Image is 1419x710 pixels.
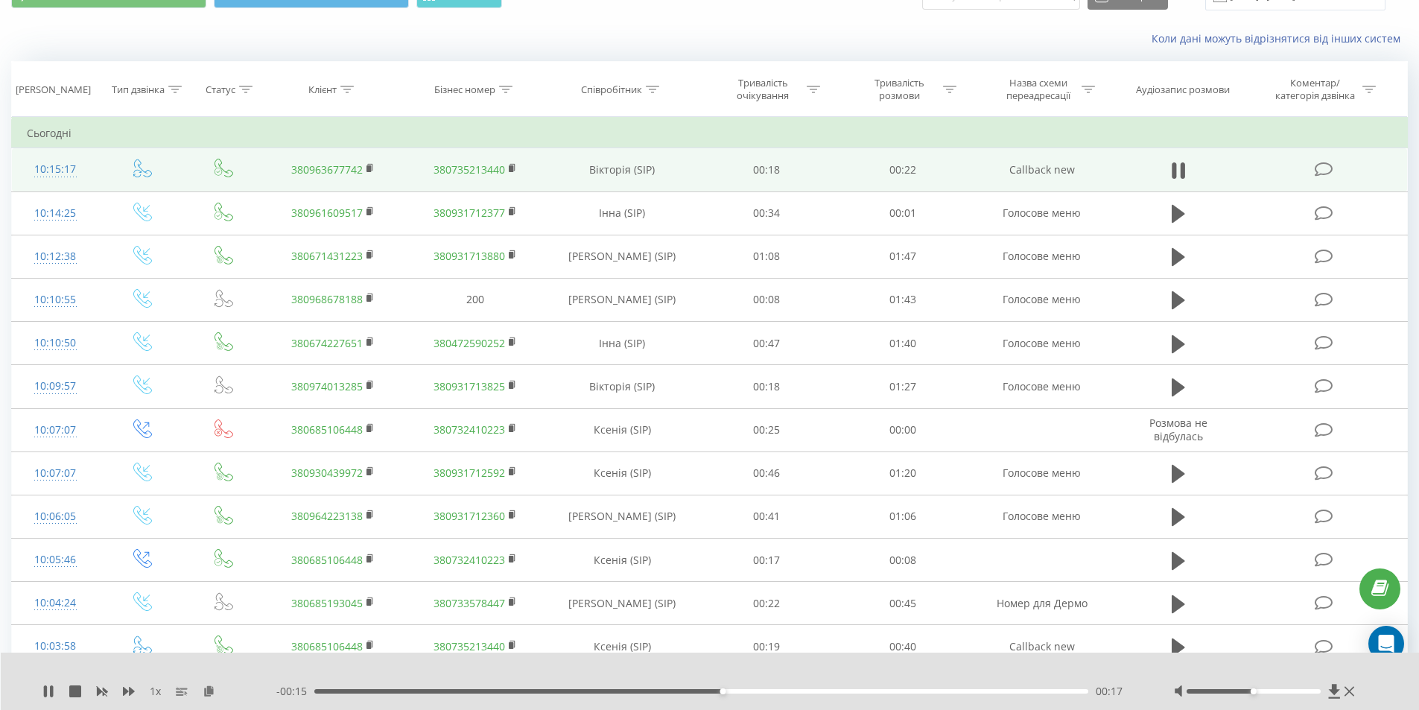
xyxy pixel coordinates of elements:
td: Голосове меню [971,235,1112,278]
td: Голосове меню [971,278,1112,321]
a: 380931712377 [434,206,505,220]
span: Розмова не відбулась [1149,416,1207,443]
div: 10:03:58 [27,632,84,661]
a: 380964223138 [291,509,363,523]
div: 10:06:05 [27,502,84,531]
td: [PERSON_NAME] (SIP) [546,235,699,278]
td: Вікторія (SIP) [546,148,699,191]
div: Тривалість розмови [860,77,939,102]
div: 10:10:55 [27,285,84,314]
a: 380674227651 [291,336,363,350]
div: [PERSON_NAME] [16,83,91,96]
td: [PERSON_NAME] (SIP) [546,278,699,321]
a: 380931713825 [434,379,505,393]
td: 00:00 [835,408,971,451]
td: 00:19 [699,625,835,668]
a: 380671431223 [291,249,363,263]
div: Тип дзвінка [112,83,165,96]
td: [PERSON_NAME] (SIP) [546,495,699,538]
td: Голосове меню [971,365,1112,408]
td: 01:08 [699,235,835,278]
td: 00:08 [835,539,971,582]
div: Accessibility label [1251,688,1257,694]
div: Назва схеми переадресації [998,77,1078,102]
a: 380735213440 [434,639,505,653]
div: 10:05:46 [27,545,84,574]
a: 380472590252 [434,336,505,350]
td: 00:40 [835,625,971,668]
td: Ксенія (SIP) [546,625,699,668]
span: - 00:15 [276,684,314,699]
a: 380931712592 [434,466,505,480]
div: 10:10:50 [27,329,84,358]
span: 1 x [150,684,161,699]
td: 200 [404,278,545,321]
div: Клієнт [308,83,337,96]
td: 00:18 [699,365,835,408]
td: 01:20 [835,451,971,495]
div: Коментар/категорія дзвінка [1272,77,1359,102]
td: 00:01 [835,191,971,235]
div: Accessibility label [720,688,726,694]
a: 380732410223 [434,422,505,437]
td: 00:08 [699,278,835,321]
a: 380931712360 [434,509,505,523]
td: Ксенія (SIP) [546,539,699,582]
td: Голосове меню [971,191,1112,235]
a: 380968678188 [291,292,363,306]
div: Аудіозапис розмови [1136,83,1230,96]
a: 380733578447 [434,596,505,610]
a: 380931713880 [434,249,505,263]
td: 00:46 [699,451,835,495]
div: 10:04:24 [27,589,84,618]
div: Тривалість очікування [723,77,803,102]
td: Ксенія (SIP) [546,408,699,451]
a: 380685106448 [291,553,363,567]
td: 00:41 [699,495,835,538]
td: 00:22 [835,148,971,191]
td: 00:17 [699,539,835,582]
div: 10:07:07 [27,416,84,445]
td: 00:45 [835,582,971,625]
td: 00:18 [699,148,835,191]
a: 380930439972 [291,466,363,480]
a: 380685193045 [291,596,363,610]
td: 00:25 [699,408,835,451]
td: 01:40 [835,322,971,365]
td: Вікторія (SIP) [546,365,699,408]
a: 380735213440 [434,162,505,177]
a: Коли дані можуть відрізнятися вiд інших систем [1152,31,1408,45]
div: 10:15:17 [27,155,84,184]
td: 00:47 [699,322,835,365]
td: Голосове меню [971,322,1112,365]
div: 10:09:57 [27,372,84,401]
td: Голосове меню [971,495,1112,538]
td: 01:43 [835,278,971,321]
td: [PERSON_NAME] (SIP) [546,582,699,625]
td: 01:06 [835,495,971,538]
div: Open Intercom Messenger [1368,626,1404,662]
td: Сьогодні [12,118,1408,148]
td: Інна (SIP) [546,322,699,365]
td: Callback new [971,148,1112,191]
td: 01:47 [835,235,971,278]
td: Голосове меню [971,451,1112,495]
span: 00:17 [1096,684,1123,699]
a: 380961609517 [291,206,363,220]
td: Callback new [971,625,1112,668]
div: 10:14:25 [27,199,84,228]
a: 380685106448 [291,639,363,653]
div: Статус [206,83,235,96]
a: 380685106448 [291,422,363,437]
div: Бізнес номер [434,83,495,96]
td: Ксенія (SIP) [546,451,699,495]
td: Номер для Дермо [971,582,1112,625]
div: Співробітник [581,83,642,96]
div: 10:07:07 [27,459,84,488]
a: 380974013285 [291,379,363,393]
a: 380732410223 [434,553,505,567]
div: 10:12:38 [27,242,84,271]
td: Інна (SIP) [546,191,699,235]
td: 00:34 [699,191,835,235]
td: 00:22 [699,582,835,625]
